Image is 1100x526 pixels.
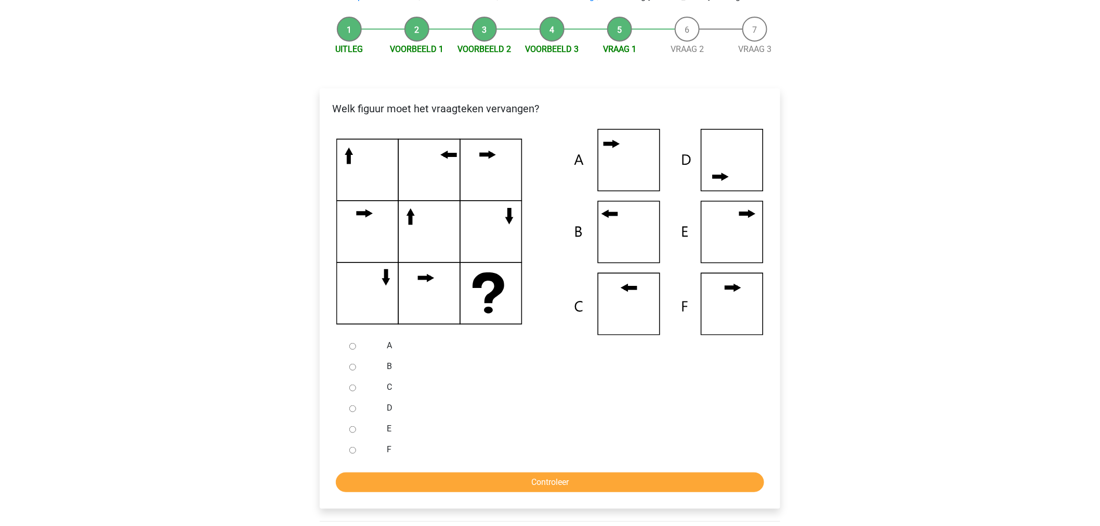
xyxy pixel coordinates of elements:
a: Vraag 1 [603,44,636,54]
a: Uitleg [336,44,363,54]
a: Vraag 3 [738,44,771,54]
a: Voorbeeld 2 [458,44,512,54]
input: Controleer [336,472,764,492]
a: Vraag 2 [671,44,704,54]
p: Welk figuur moet het vraagteken vervangen? [328,101,772,116]
label: D [387,402,747,414]
label: B [387,360,747,373]
a: Voorbeeld 3 [526,44,579,54]
label: A [387,339,747,352]
label: E [387,423,747,435]
label: F [387,443,747,456]
label: C [387,381,747,393]
a: Voorbeeld 1 [390,44,444,54]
